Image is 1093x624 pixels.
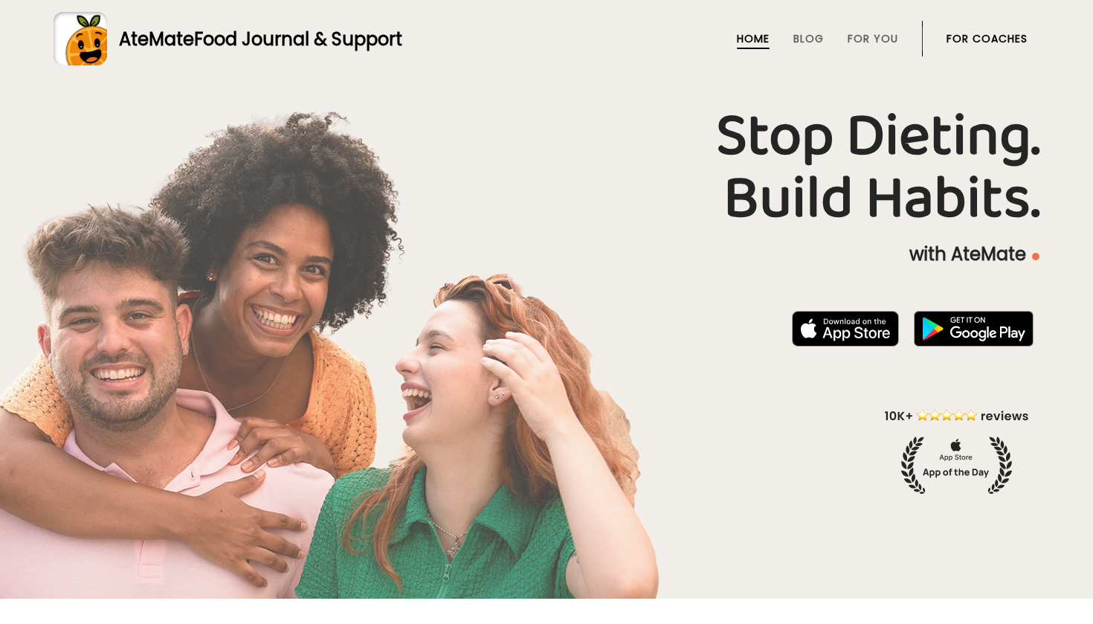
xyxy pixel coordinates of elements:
div: AteMate [107,26,402,52]
a: Home [737,33,770,45]
a: AteMateFood Journal & Support [54,12,1039,65]
a: Blog [793,33,824,45]
p: with AteMate [54,242,1039,266]
a: For You [848,33,898,45]
img: badge-download-apple.svg [792,311,899,347]
h1: Stop Dieting. Build Habits. [54,106,1039,231]
span: Food Journal & Support [194,27,402,51]
img: badge-download-google.png [914,311,1034,347]
img: home-hero-appoftheday.png [874,407,1039,494]
a: For Coaches [947,33,1028,45]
